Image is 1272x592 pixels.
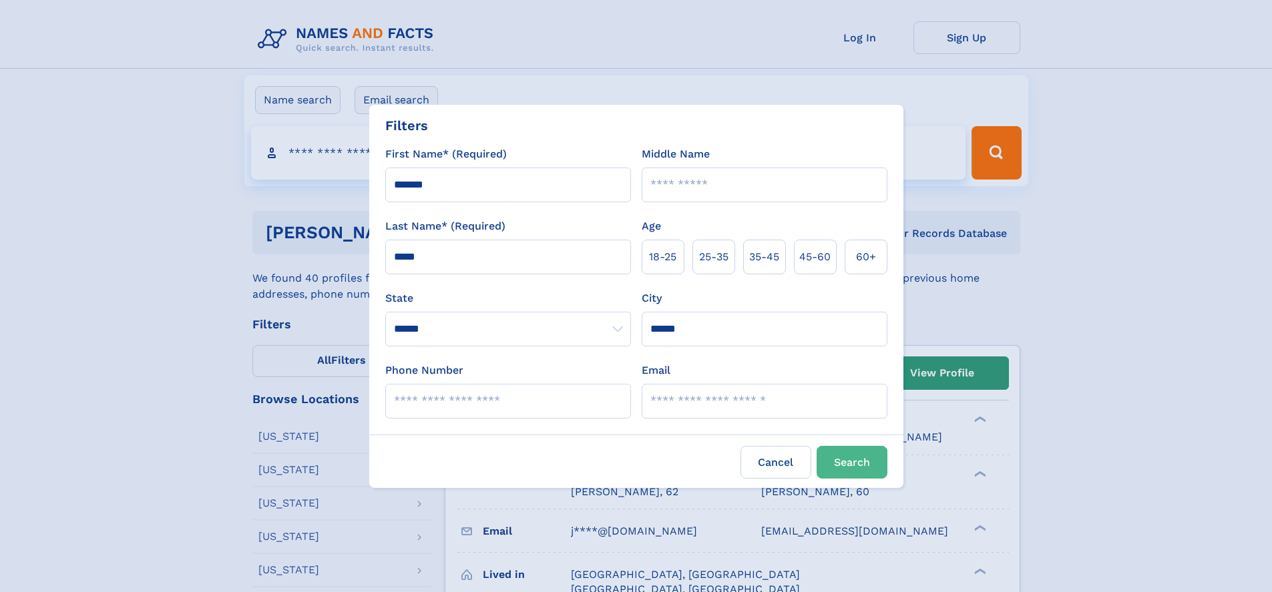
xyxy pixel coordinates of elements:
[749,249,779,265] span: 35‑45
[385,290,631,306] label: State
[642,290,662,306] label: City
[385,115,428,135] div: Filters
[642,362,670,378] label: Email
[642,218,661,234] label: Age
[385,146,507,162] label: First Name* (Required)
[642,146,710,162] label: Middle Name
[385,362,463,378] label: Phone Number
[856,249,876,265] span: 60+
[385,218,505,234] label: Last Name* (Required)
[799,249,831,265] span: 45‑60
[817,446,887,479] button: Search
[649,249,676,265] span: 18‑25
[699,249,728,265] span: 25‑35
[740,446,811,479] label: Cancel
